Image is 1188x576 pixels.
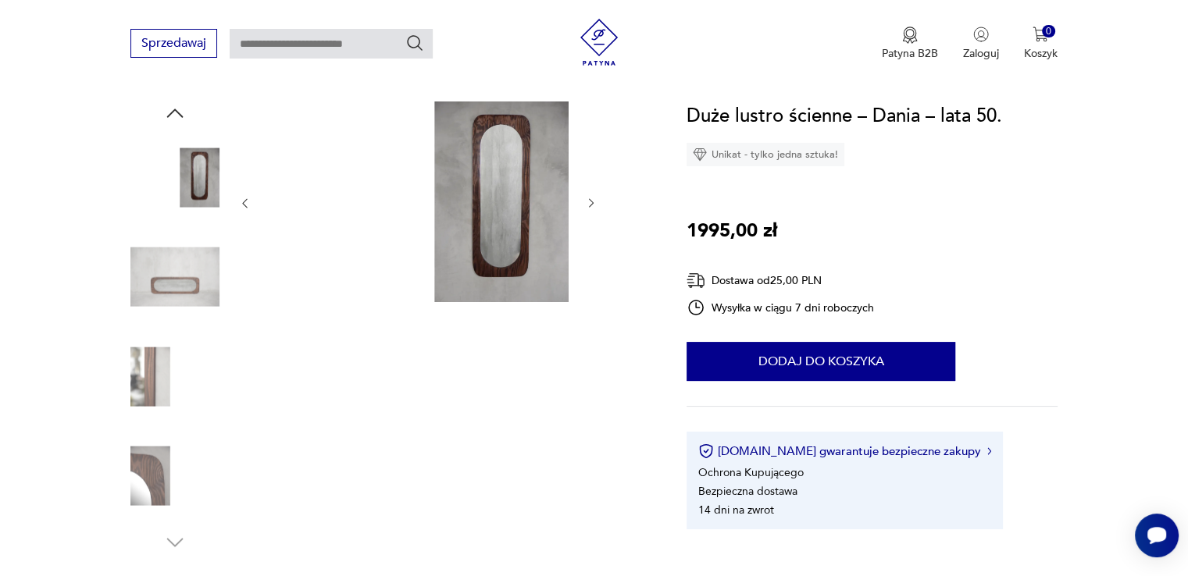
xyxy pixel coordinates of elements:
[687,271,705,290] img: Ikona dostawy
[1135,514,1179,557] iframe: Smartsupp widget button
[687,216,777,246] p: 1995,00 zł
[1033,27,1048,42] img: Ikona koszyka
[698,443,714,459] img: Ikona certyfikatu
[882,27,938,61] button: Patyna B2B
[1042,25,1055,38] div: 0
[1024,46,1058,61] p: Koszyk
[693,148,707,162] img: Ikona diamentu
[698,465,804,480] li: Ochrona Kupującego
[902,27,918,44] img: Ikona medalu
[698,503,774,517] li: 14 dni na zwrot
[687,143,844,166] div: Unikat - tylko jedna sztuka!
[130,432,219,521] img: Zdjęcie produktu Duże lustro ścienne – Dania – lata 50.
[963,46,999,61] p: Zaloguj
[130,39,217,50] a: Sprzedawaj
[130,29,217,58] button: Sprzedawaj
[882,27,938,61] a: Ikona medaluPatyna B2B
[130,233,219,322] img: Zdjęcie produktu Duże lustro ścienne – Dania – lata 50.
[698,443,991,459] button: [DOMAIN_NAME] gwarantuje bezpieczne zakupy
[963,27,999,61] button: Zaloguj
[405,34,424,52] button: Szukaj
[698,484,797,499] li: Bezpieczna dostawa
[687,298,874,317] div: Wysyłka w ciągu 7 dni roboczych
[882,46,938,61] p: Patyna B2B
[576,19,623,66] img: Patyna - sklep z meblami i dekoracjami vintage
[687,271,874,290] div: Dostawa od 25,00 PLN
[267,101,569,302] img: Zdjęcie produktu Duże lustro ścienne – Dania – lata 50.
[1024,27,1058,61] button: 0Koszyk
[130,332,219,421] img: Zdjęcie produktu Duże lustro ścienne – Dania – lata 50.
[987,447,992,455] img: Ikona strzałki w prawo
[973,27,989,42] img: Ikonka użytkownika
[130,133,219,222] img: Zdjęcie produktu Duże lustro ścienne – Dania – lata 50.
[687,342,955,381] button: Dodaj do koszyka
[687,101,1002,131] h1: Duże lustro ścienne – Dania – lata 50.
